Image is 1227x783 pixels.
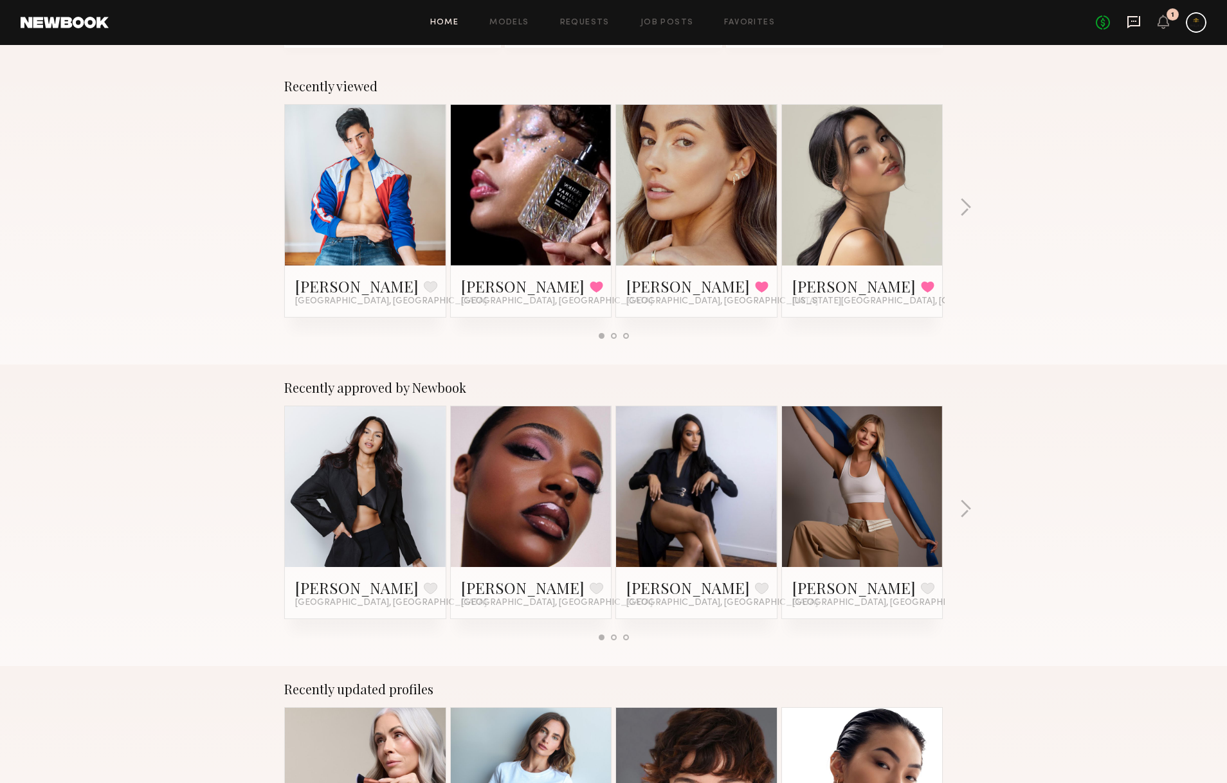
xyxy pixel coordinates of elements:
span: [US_STATE][GEOGRAPHIC_DATA], [GEOGRAPHIC_DATA] [792,296,1033,307]
div: Recently updated profiles [284,681,943,697]
a: Home [430,19,459,27]
div: 1 [1171,12,1174,19]
div: Recently approved by Newbook [284,380,943,395]
span: [GEOGRAPHIC_DATA], [GEOGRAPHIC_DATA] [626,296,818,307]
span: [GEOGRAPHIC_DATA], [GEOGRAPHIC_DATA] [626,598,818,608]
a: [PERSON_NAME] [461,276,585,296]
span: [GEOGRAPHIC_DATA], [GEOGRAPHIC_DATA] [461,296,653,307]
span: [GEOGRAPHIC_DATA], [GEOGRAPHIC_DATA] [461,598,653,608]
span: [GEOGRAPHIC_DATA], [GEOGRAPHIC_DATA] [295,598,487,608]
a: [PERSON_NAME] [461,577,585,598]
a: [PERSON_NAME] [295,276,419,296]
a: [PERSON_NAME] [792,276,916,296]
a: Models [489,19,529,27]
a: Favorites [724,19,775,27]
a: Requests [560,19,610,27]
a: Job Posts [641,19,694,27]
a: [PERSON_NAME] [626,577,750,598]
div: Recently viewed [284,78,943,94]
span: [GEOGRAPHIC_DATA], [GEOGRAPHIC_DATA] [295,296,487,307]
a: [PERSON_NAME] [295,577,419,598]
a: [PERSON_NAME] [792,577,916,598]
span: [GEOGRAPHIC_DATA], [GEOGRAPHIC_DATA] [792,598,984,608]
a: [PERSON_NAME] [626,276,750,296]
